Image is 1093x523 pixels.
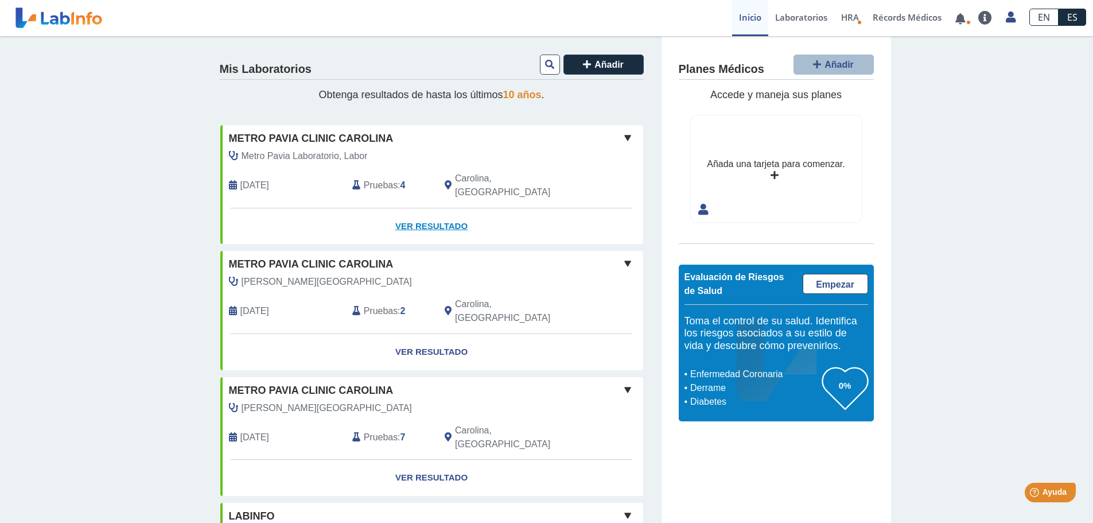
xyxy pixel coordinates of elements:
[679,63,764,76] h4: Planes Médicos
[684,272,784,296] span: Evaluación de Riesgos de Salud
[344,172,436,199] div: :
[220,460,643,496] a: Ver Resultado
[220,63,312,76] h4: Mis Laboratorios
[240,431,269,444] span: 2021-12-17
[242,401,412,415] span: Ostolaza Villarrubia, Glorimar
[400,180,406,190] b: 4
[841,11,859,23] span: HRA
[1029,9,1059,26] a: EN
[687,395,822,409] li: Diabetes
[503,89,542,100] span: 10 años
[563,55,644,75] button: Añadir
[240,179,269,192] span: 2025-09-19
[455,172,582,199] span: Carolina, PR
[242,149,368,163] span: Metro Pavia Laboratorio, Labor
[229,131,394,146] span: Metro Pavia Clinic Carolina
[220,208,643,245] a: Ver Resultado
[803,274,868,294] a: Empezar
[687,381,822,395] li: Derrame
[824,60,854,69] span: Añadir
[1059,9,1086,26] a: ES
[991,478,1080,510] iframe: Help widget launcher
[455,424,582,451] span: Carolina, PR
[344,297,436,325] div: :
[242,275,412,289] span: Ostolaza Villarrubia, Glorimar
[684,315,868,352] h5: Toma el control de su salud. Identifica los riesgos asociados a su estilo de vida y descubre cómo...
[229,257,394,272] span: Metro Pavia Clinic Carolina
[364,179,398,192] span: Pruebas
[707,157,845,171] div: Añada una tarjeta para comenzar.
[455,297,582,325] span: Carolina, PR
[364,304,398,318] span: Pruebas
[229,383,394,398] span: Metro Pavia Clinic Carolina
[240,304,269,318] span: 2022-04-08
[594,60,624,69] span: Añadir
[822,378,868,393] h3: 0%
[318,89,544,100] span: Obtenga resultados de hasta los últimos .
[794,55,874,75] button: Añadir
[220,334,643,370] a: Ver Resultado
[816,280,854,289] span: Empezar
[364,431,398,444] span: Pruebas
[710,89,842,100] span: Accede y maneja sus planes
[344,424,436,451] div: :
[400,306,406,316] b: 2
[687,367,822,381] li: Enfermedad Coronaria
[400,432,406,442] b: 7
